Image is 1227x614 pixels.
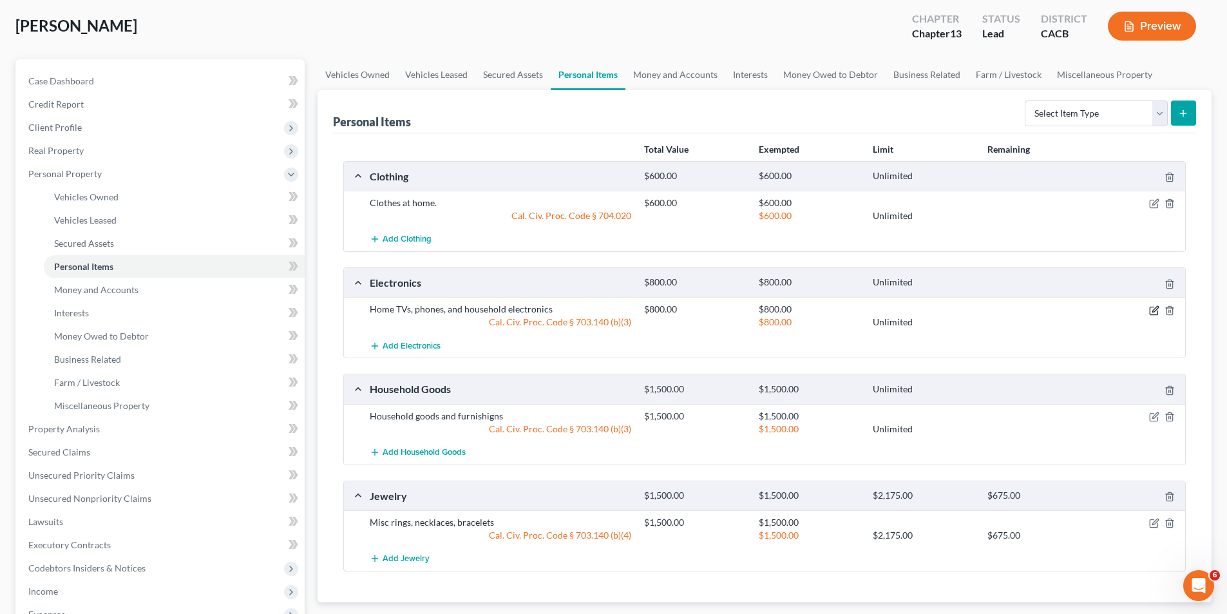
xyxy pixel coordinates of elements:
div: Cal. Civ. Proc. Code § 703.140 (b)(3) [363,316,638,329]
div: Misc rings, necklaces, bracelets [363,516,638,529]
div: Home TVs, phones, and household electronics [363,303,638,316]
div: CACB [1041,26,1087,41]
a: Business Related [886,59,968,90]
div: Household goods and furnishigns [363,410,638,423]
div: Clothing [363,169,638,183]
div: Clothes at home. [363,197,638,209]
div: $600.00 [638,170,752,182]
span: Secured Claims [28,446,90,457]
button: Preview [1108,12,1196,41]
button: Add Jewelry [370,547,430,571]
div: Cal. Civ. Proc. Code § 703.140 (b)(4) [363,529,638,542]
div: Electronics [363,276,638,289]
div: $800.00 [638,276,752,289]
div: $2,175.00 [866,490,980,502]
span: Money Owed to Debtor [54,331,149,341]
a: Miscellaneous Property [44,394,305,417]
div: $600.00 [752,209,866,222]
span: Secured Assets [54,238,114,249]
div: $600.00 [638,197,752,209]
div: $1,500.00 [752,516,866,529]
div: $675.00 [981,529,1095,542]
div: $675.00 [981,490,1095,502]
span: Credit Report [28,99,84,110]
div: $1,500.00 [752,423,866,436]
span: 13 [950,27,962,39]
span: Add Jewelry [383,554,430,564]
span: Case Dashboard [28,75,94,86]
span: Add Household Goods [383,447,466,457]
a: Personal Items [44,255,305,278]
button: Add Electronics [370,334,441,358]
div: Unlimited [866,316,980,329]
button: Add Clothing [370,227,432,251]
a: Case Dashboard [18,70,305,93]
div: Cal. Civ. Proc. Code § 704.020 [363,209,638,222]
a: Interests [44,302,305,325]
div: Unlimited [866,209,980,222]
a: Lawsuits [18,510,305,533]
a: Money and Accounts [625,59,725,90]
div: Status [982,12,1020,26]
div: $1,500.00 [752,529,866,542]
div: Unlimited [866,276,980,289]
span: Client Profile [28,122,82,133]
div: Chapter [912,26,962,41]
a: Money Owed to Debtor [44,325,305,348]
span: Personal Items [54,261,113,272]
a: Farm / Livestock [44,371,305,394]
a: Vehicles Owned [44,186,305,209]
span: Farm / Livestock [54,377,120,388]
div: $1,500.00 [752,490,866,502]
div: $1,500.00 [638,410,752,423]
span: Add Electronics [383,341,441,351]
div: $1,500.00 [752,383,866,396]
div: $1,500.00 [638,383,752,396]
div: Unlimited [866,383,980,396]
a: Vehicles Owned [318,59,397,90]
span: 6 [1210,570,1220,580]
div: $800.00 [752,316,866,329]
strong: Total Value [644,144,689,155]
span: Vehicles Leased [54,215,117,225]
a: Interests [725,59,775,90]
span: Codebtors Insiders & Notices [28,562,146,573]
div: $600.00 [752,197,866,209]
span: Miscellaneous Property [54,400,149,411]
a: Property Analysis [18,417,305,441]
a: Unsecured Nonpriority Claims [18,487,305,510]
div: $1,500.00 [638,516,752,529]
span: Income [28,586,58,597]
span: Business Related [54,354,121,365]
span: Personal Property [28,168,102,179]
button: Add Household Goods [370,441,466,465]
a: Personal Items [551,59,625,90]
span: Lawsuits [28,516,63,527]
a: Vehicles Leased [44,209,305,232]
div: $2,175.00 [866,529,980,542]
div: Cal. Civ. Proc. Code § 703.140 (b)(3) [363,423,638,436]
div: $800.00 [752,276,866,289]
span: Executory Contracts [28,539,111,550]
div: Lead [982,26,1020,41]
div: $800.00 [752,303,866,316]
a: Secured Assets [44,232,305,255]
div: Unlimited [866,423,980,436]
iframe: Intercom live chat [1183,570,1214,601]
a: Secured Claims [18,441,305,464]
div: $1,500.00 [638,490,752,502]
a: Money Owed to Debtor [775,59,886,90]
strong: Remaining [987,144,1030,155]
div: Household Goods [363,382,638,396]
a: Money and Accounts [44,278,305,302]
a: Vehicles Leased [397,59,475,90]
div: Chapter [912,12,962,26]
span: Interests [54,307,89,318]
span: Unsecured Nonpriority Claims [28,493,151,504]
span: [PERSON_NAME] [15,16,137,35]
a: Farm / Livestock [968,59,1049,90]
a: Miscellaneous Property [1049,59,1160,90]
div: $1,500.00 [752,410,866,423]
span: Property Analysis [28,423,100,434]
a: Executory Contracts [18,533,305,557]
